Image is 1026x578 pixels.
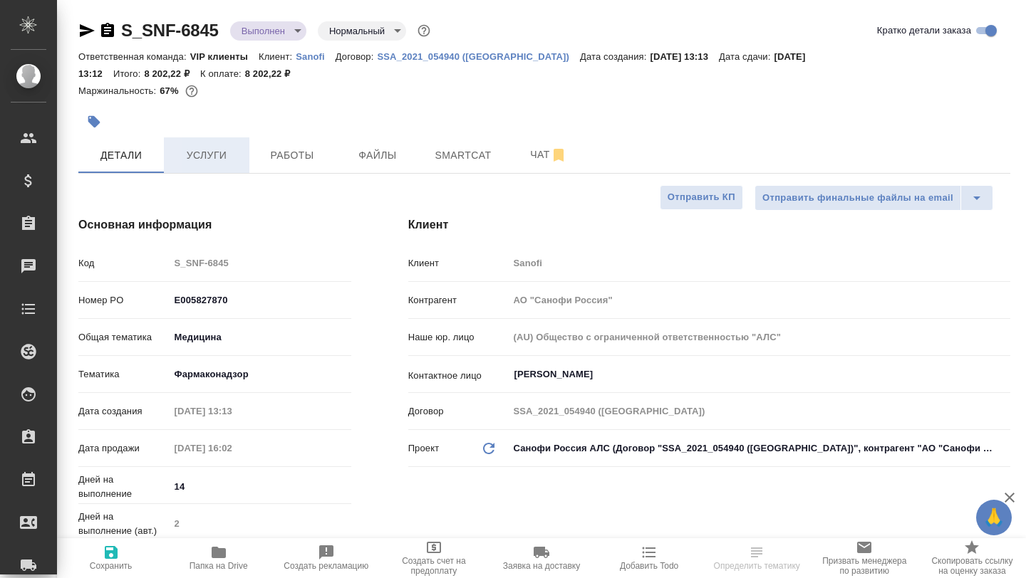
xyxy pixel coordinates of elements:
[918,538,1026,578] button: Скопировать ссылку на оценку заказа
[296,51,336,62] p: Sanofi
[877,23,971,38] span: Кратко детали заказа
[380,538,487,578] button: Создать счет на предоплату
[78,330,170,345] p: Общая тематика
[650,51,719,62] p: [DATE] 13:13
[170,253,351,273] input: Пустое поле
[719,51,774,62] p: Дата сдачи:
[503,561,580,571] span: Заявка на доставку
[336,51,378,62] p: Договор:
[377,50,580,62] a: SSA_2021_054940 ([GEOGRAPHIC_DATA])
[325,25,389,37] button: Нормальный
[78,216,351,233] h4: Основная информация
[170,438,294,458] input: Пустое поле
[408,404,509,419] p: Договор
[755,185,993,211] div: split button
[811,538,918,578] button: Призвать менеджера по развитию
[408,256,509,270] p: Клиент
[343,147,412,164] span: Файлы
[160,85,182,96] p: 67%
[182,82,201,100] button: 2249.77 RUB;
[57,538,165,578] button: Сохранить
[78,85,160,96] p: Маржинальность:
[509,401,1010,421] input: Пустое поле
[190,561,248,571] span: Папка на Drive
[509,253,1010,273] input: Пустое поле
[660,185,743,210] button: Отправить КП
[596,538,703,578] button: Добавить Todo
[78,441,170,456] p: Дата продажи
[78,473,170,501] p: Дней на выполнение
[509,327,1010,347] input: Пустое поле
[78,22,95,39] button: Скопировать ссылку для ЯМессенджера
[78,404,170,419] p: Дата создания
[144,68,200,79] p: 8 202,22 ₽
[78,293,170,308] p: Номер PO
[819,556,910,576] span: Призвать менеджера по развитию
[284,561,368,571] span: Создать рекламацию
[514,146,583,164] span: Чат
[78,106,110,137] button: Добавить тэг
[620,561,678,571] span: Добавить Todo
[170,325,351,350] div: Медицина
[78,367,170,382] p: Тематика
[87,147,155,164] span: Детали
[1002,373,1005,376] button: Open
[200,68,245,79] p: К оплате:
[78,510,170,538] p: Дней на выполнение (авт.)
[90,561,133,571] span: Сохранить
[982,503,1006,532] span: 🙏
[258,147,326,164] span: Работы
[408,330,509,345] p: Наше юр. лицо
[170,362,351,387] div: Фармаконадзор
[121,21,219,40] a: S_SNF-6845
[714,561,800,571] span: Определить тематику
[487,538,595,578] button: Заявка на доставку
[230,21,306,41] div: Выполнен
[170,513,351,534] input: Пустое поле
[318,21,406,41] div: Выполнен
[245,68,301,79] p: 8 202,22 ₽
[976,500,1012,535] button: 🙏
[668,189,735,206] span: Отправить КП
[190,51,259,62] p: VIP клиенты
[429,147,497,164] span: Smartcat
[78,51,190,62] p: Ответственная команда:
[550,147,567,164] svg: Отписаться
[78,256,170,270] p: Код
[509,436,1010,461] div: Санофи Россия АЛС (Договор "SSA_2021_054940 ([GEOGRAPHIC_DATA])", контрагент "АО "Санофи Россия"")
[237,25,289,37] button: Выполнен
[580,51,650,62] p: Дата создания:
[408,441,440,456] p: Проект
[377,51,580,62] p: SSA_2021_054940 ([GEOGRAPHIC_DATA])
[172,147,241,164] span: Услуги
[408,369,509,383] p: Контактное лицо
[99,22,116,39] button: Скопировать ссылку
[755,185,961,211] button: Отправить финальные файлы на email
[408,216,1010,233] h4: Клиент
[113,68,144,79] p: Итого:
[170,290,351,310] input: ✎ Введи что-нибудь
[509,290,1010,310] input: Пустое поле
[259,51,296,62] p: Клиент:
[272,538,380,578] button: Создать рекламацию
[927,556,1017,576] span: Скопировать ссылку на оценку заказа
[165,538,272,578] button: Папка на Drive
[408,293,509,308] p: Контрагент
[388,556,479,576] span: Создать счет на предоплату
[296,50,336,62] a: Sanofi
[170,476,351,497] input: ✎ Введи что-нибудь
[170,401,294,421] input: Пустое поле
[762,190,953,206] span: Отправить финальные файлы на email
[703,538,811,578] button: Определить тематику
[415,21,433,40] button: Доп статусы указывают на важность/срочность заказа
